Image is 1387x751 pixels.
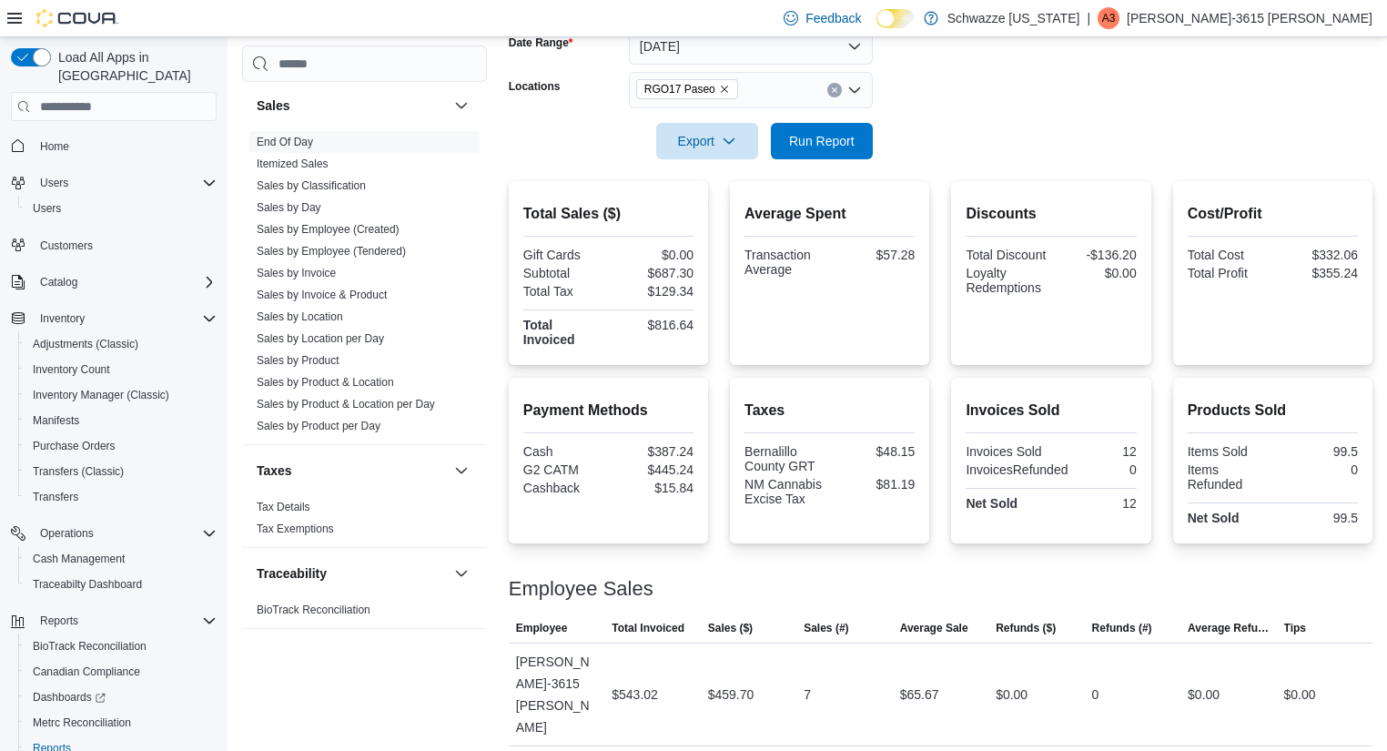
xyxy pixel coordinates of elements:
[257,564,327,583] h3: Traceability
[257,376,394,389] a: Sales by Product & Location
[25,461,217,482] span: Transfers (Classic)
[33,665,140,679] span: Canadian Compliance
[1098,7,1119,29] div: Adrianna-3615 Lerma
[509,644,604,746] div: [PERSON_NAME]-3615 [PERSON_NAME]
[25,548,217,570] span: Cash Management
[612,248,693,262] div: $0.00
[25,686,113,708] a: Dashboards
[25,661,217,683] span: Canadian Compliance
[257,288,387,302] span: Sales by Invoice & Product
[612,318,693,332] div: $816.64
[451,460,472,482] button: Taxes
[25,573,217,595] span: Traceabilty Dashboard
[257,267,336,279] a: Sales by Invoice
[33,308,92,330] button: Inventory
[25,635,217,657] span: BioTrack Reconciliation
[33,388,169,402] span: Inventory Manager (Classic)
[40,176,68,190] span: Users
[51,48,217,85] span: Load All Apps in [GEOGRAPHIC_DATA]
[523,444,605,459] div: Cash
[33,523,101,544] button: Operations
[523,462,605,477] div: G2 CATM
[25,686,217,708] span: Dashboards
[25,573,149,595] a: Traceabilty Dashboard
[25,486,86,508] a: Transfers
[25,635,154,657] a: BioTrack Reconciliation
[33,610,86,632] button: Reports
[33,715,131,730] span: Metrc Reconciliation
[33,523,217,544] span: Operations
[33,136,76,157] a: Home
[36,9,118,27] img: Cova
[744,400,915,421] h2: Taxes
[33,271,217,293] span: Catalog
[804,621,848,635] span: Sales (#)
[40,311,85,326] span: Inventory
[18,459,224,484] button: Transfers (Classic)
[1127,7,1372,29] p: [PERSON_NAME]-3615 [PERSON_NAME]
[771,123,873,159] button: Run Report
[612,462,693,477] div: $445.24
[40,139,69,154] span: Home
[25,548,132,570] a: Cash Management
[4,306,224,331] button: Inventory
[25,359,117,381] a: Inventory Count
[834,477,916,492] div: $81.19
[257,223,400,236] a: Sales by Employee (Created)
[257,462,447,480] button: Taxes
[33,490,78,504] span: Transfers
[1188,248,1270,262] div: Total Cost
[523,400,693,421] h2: Payment Methods
[25,712,138,734] a: Metrc Reconciliation
[876,28,877,29] span: Dark Mode
[827,83,842,97] button: Clear input
[33,439,116,453] span: Purchase Orders
[257,157,329,170] a: Itemized Sales
[25,486,217,508] span: Transfers
[612,621,684,635] span: Total Invoiced
[629,28,873,65] button: [DATE]
[789,132,855,150] span: Run Report
[257,201,321,214] a: Sales by Day
[834,248,916,262] div: $57.28
[25,410,217,431] span: Manifests
[25,198,217,219] span: Users
[25,198,68,219] a: Users
[18,357,224,382] button: Inventory Count
[242,599,487,628] div: Traceability
[257,375,394,390] span: Sales by Product & Location
[257,500,310,514] span: Tax Details
[257,332,384,345] a: Sales by Location per Day
[900,621,968,635] span: Average Sale
[257,96,290,115] h3: Sales
[18,546,224,572] button: Cash Management
[1276,511,1358,525] div: 99.5
[966,496,1017,511] strong: Net Sold
[25,333,146,355] a: Adjustments (Classic)
[25,333,217,355] span: Adjustments (Classic)
[33,577,142,592] span: Traceabilty Dashboard
[612,481,693,495] div: $15.84
[40,614,78,628] span: Reports
[257,604,370,616] a: BioTrack Reconciliation
[33,413,79,428] span: Manifests
[834,444,916,459] div: $48.15
[523,266,605,280] div: Subtotal
[516,621,568,635] span: Employee
[636,79,738,99] span: RGO17 Paseo
[708,684,754,705] div: $459.70
[40,526,94,541] span: Operations
[523,318,575,347] strong: Total Invoiced
[612,266,693,280] div: $687.30
[18,572,224,597] button: Traceabilty Dashboard
[667,123,747,159] span: Export
[523,248,605,262] div: Gift Cards
[242,496,487,547] div: Taxes
[947,7,1080,29] p: Schwazze [US_STATE]
[257,310,343,324] span: Sales by Location
[1092,684,1099,705] div: 0
[4,170,224,196] button: Users
[257,266,336,280] span: Sales by Invoice
[33,337,138,351] span: Adjustments (Classic)
[523,481,605,495] div: Cashback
